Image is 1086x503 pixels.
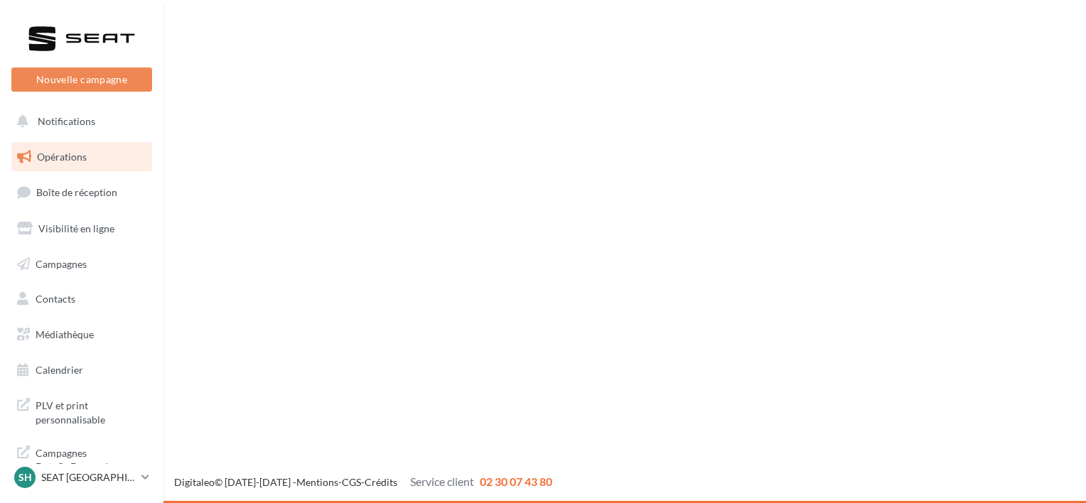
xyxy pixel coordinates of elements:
[38,222,114,234] span: Visibilité en ligne
[36,293,75,305] span: Contacts
[365,476,397,488] a: Crédits
[38,115,95,127] span: Notifications
[9,142,155,172] a: Opérations
[296,476,338,488] a: Mentions
[9,284,155,314] a: Contacts
[9,355,155,385] a: Calendrier
[36,443,146,474] span: Campagnes DataOnDemand
[41,470,136,485] p: SEAT [GEOGRAPHIC_DATA]
[11,67,152,92] button: Nouvelle campagne
[174,476,215,488] a: Digitaleo
[36,257,87,269] span: Campagnes
[11,464,152,491] a: SH SEAT [GEOGRAPHIC_DATA]
[36,396,146,426] span: PLV et print personnalisable
[174,476,552,488] span: © [DATE]-[DATE] - - -
[410,475,474,488] span: Service client
[342,476,361,488] a: CGS
[9,438,155,480] a: Campagnes DataOnDemand
[18,470,32,485] span: SH
[9,249,155,279] a: Campagnes
[36,328,94,340] span: Médiathèque
[37,151,87,163] span: Opérations
[9,107,149,136] button: Notifications
[9,177,155,207] a: Boîte de réception
[9,214,155,244] a: Visibilité en ligne
[480,475,552,488] span: 02 30 07 43 80
[36,186,117,198] span: Boîte de réception
[36,364,83,376] span: Calendrier
[9,390,155,432] a: PLV et print personnalisable
[9,320,155,350] a: Médiathèque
